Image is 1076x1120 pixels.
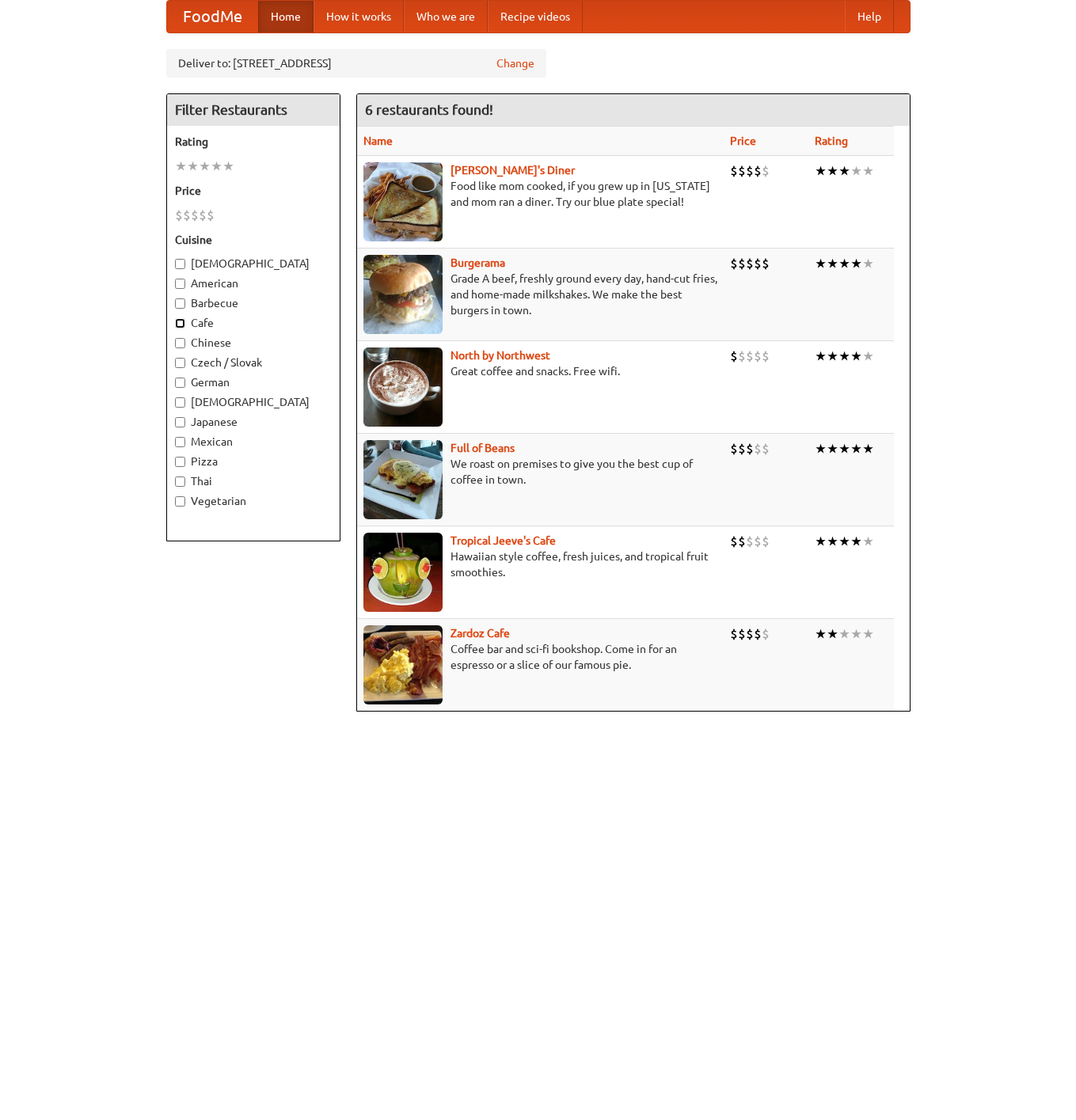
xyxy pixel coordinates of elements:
[815,135,848,147] a: Rating
[827,162,838,180] li: ★
[175,259,185,269] input: [DEMOGRAPHIC_DATA]
[187,158,199,175] li: ★
[175,318,185,328] input: Cafe
[738,625,746,643] li: $
[827,533,838,550] li: ★
[167,1,258,32] a: FoodMe
[175,496,185,507] input: Vegetarian
[838,625,850,643] li: ★
[363,641,717,673] p: Coffee bar and sci-fi bookshop. Come in for an espresso or a slice of our famous pie.
[175,158,187,175] li: ★
[862,255,874,272] li: ★
[175,374,332,390] label: German
[746,625,754,643] li: $
[211,158,222,175] li: ★
[862,162,874,180] li: ★
[175,434,332,450] label: Mexican
[207,207,215,224] li: $
[827,255,838,272] li: ★
[754,533,762,550] li: $
[838,533,850,550] li: ★
[850,255,862,272] li: ★
[730,255,738,272] li: $
[451,256,505,269] b: Burgerama
[862,347,874,365] li: ★
[488,1,583,32] a: Recipe videos
[850,347,862,365] li: ★
[175,457,185,467] input: Pizza
[730,162,738,180] li: $
[175,335,332,351] label: Chinese
[175,493,332,509] label: Vegetarian
[314,1,404,32] a: How it works
[762,347,770,365] li: $
[827,440,838,457] li: ★
[363,178,717,210] p: Food like mom cooked, if you grew up in [US_STATE] and mom ran a diner. Try our blue plate special!
[496,55,534,71] a: Change
[175,417,185,427] input: Japanese
[746,162,754,180] li: $
[363,255,443,334] img: burgerama.jpg
[175,414,332,430] label: Japanese
[363,440,443,519] img: beans.jpg
[363,135,393,147] a: Name
[738,162,746,180] li: $
[175,295,332,311] label: Barbecue
[363,347,443,427] img: north.jpg
[363,363,717,379] p: Great coffee and snacks. Free wifi.
[175,134,332,150] h5: Rating
[862,440,874,457] li: ★
[451,534,556,547] b: Tropical Jeeve's Cafe
[175,315,332,331] label: Cafe
[199,158,211,175] li: ★
[762,625,770,643] li: $
[222,158,234,175] li: ★
[815,440,827,457] li: ★
[850,625,862,643] li: ★
[175,256,332,271] label: [DEMOGRAPHIC_DATA]
[815,533,827,550] li: ★
[827,625,838,643] li: ★
[363,456,717,488] p: We roast on premises to give you the best cup of coffee in town.
[762,440,770,457] li: $
[404,1,488,32] a: Who we are
[730,440,738,457] li: $
[175,279,185,289] input: American
[451,442,515,454] a: Full of Beans
[730,347,738,365] li: $
[762,162,770,180] li: $
[175,476,185,487] input: Thai
[746,347,754,365] li: $
[175,437,185,447] input: Mexican
[451,349,550,362] a: North by Northwest
[746,533,754,550] li: $
[838,347,850,365] li: ★
[175,298,185,309] input: Barbecue
[183,207,191,224] li: $
[754,255,762,272] li: $
[175,338,185,348] input: Chinese
[258,1,314,32] a: Home
[191,207,199,224] li: $
[754,347,762,365] li: $
[451,164,575,177] a: [PERSON_NAME]'s Diner
[167,94,340,126] h4: Filter Restaurants
[730,533,738,550] li: $
[862,625,874,643] li: ★
[815,625,827,643] li: ★
[451,627,510,640] a: Zardoz Cafe
[862,533,874,550] li: ★
[827,347,838,365] li: ★
[175,378,185,388] input: German
[175,207,183,224] li: $
[365,102,493,117] ng-pluralize: 6 restaurants found!
[815,162,827,180] li: ★
[738,440,746,457] li: $
[815,347,827,365] li: ★
[845,1,894,32] a: Help
[363,162,443,241] img: sallys.jpg
[838,162,850,180] li: ★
